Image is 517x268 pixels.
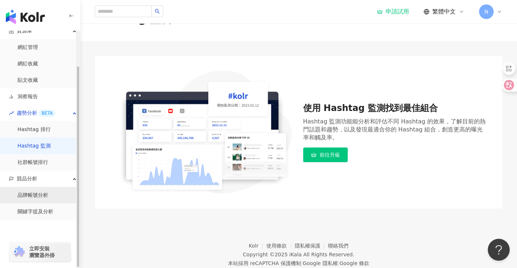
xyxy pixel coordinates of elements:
span: 本站採用 reCAPTCHA 保護機制 [228,259,369,268]
a: Kolr [249,243,266,249]
img: 使用 Hashtag 監測找到最佳組合 [109,70,294,194]
a: 社群帳號排行 [18,159,48,166]
span: | [338,260,340,266]
div: 使用 Hashtag 監測找到最佳組合 [303,102,488,115]
span: 立即安裝 瀏覽器外掛 [29,245,55,259]
a: 品牌帳號分析 [18,192,48,199]
a: iKala [289,252,302,257]
span: N [485,8,488,16]
a: Hashtag 排行 [18,126,51,133]
span: 資源庫 [17,23,32,39]
div: Copyright © 2025 All Rights Reserved. [243,252,354,257]
span: | [301,260,303,266]
a: 隱私權保護 [295,243,328,249]
a: Google 隱私權 [303,260,338,266]
div: BETA [39,110,55,117]
span: 前往升級 [320,152,340,158]
a: 洞察報告 [9,93,38,100]
img: chrome extension [12,246,26,258]
a: 貼文收藏 [18,77,38,84]
a: 網紅收藏 [18,60,38,68]
a: 關鍵字提及分析 [18,208,53,215]
a: 前往升級 [303,148,348,162]
iframe: Help Scout Beacon - Open [488,239,510,261]
span: 競品分析 [17,171,37,187]
span: rise [9,111,14,116]
a: 申請試用 [377,8,409,15]
a: chrome extension立即安裝 瀏覽器外掛 [9,242,71,262]
span: 繁體中文 [432,8,456,16]
a: Hashtag 監測 [18,142,51,150]
img: logo [6,9,45,24]
a: Google 條款 [339,260,369,266]
a: 網紅管理 [18,44,38,51]
div: Hashtag 監測功能能分析和評估不同 Hashtag 的效果，了解目前的熱門話題和趨勢，以及發現最適合你的 Hashtag 組合，創造更高的曝光率和觸及率。 [303,118,488,142]
span: search [155,9,160,14]
a: 聯絡我們 [328,243,348,249]
span: 趨勢分析 [17,105,55,121]
a: 使用條款 [266,243,295,249]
